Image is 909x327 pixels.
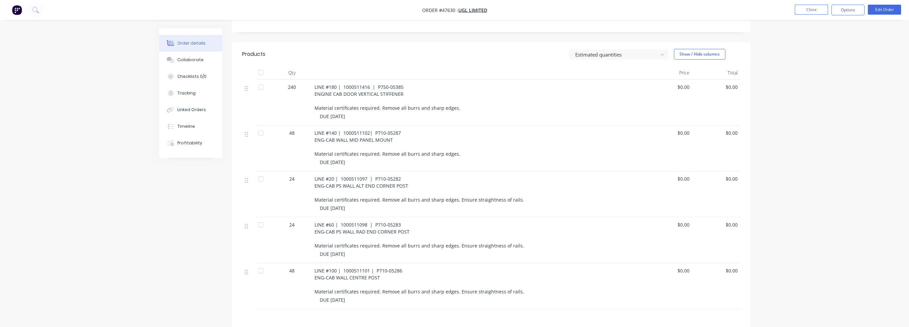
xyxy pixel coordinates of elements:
span: DUE [DATE] [320,159,345,165]
span: 24 [289,221,295,228]
span: LINE #20 | 1000511097 | P710-05282 ENG-CAB PS WALL ALT END CORNER POST Material certificates requ... [315,176,524,203]
button: Order details [159,35,222,52]
button: Collaborate [159,52,222,68]
div: Checklists 0/0 [177,74,207,80]
img: Factory [12,5,22,15]
span: DUE [DATE] [320,251,345,257]
span: 48 [289,129,295,136]
span: 240 [288,83,296,90]
span: Order #47630 - [422,7,458,13]
button: Options [831,5,864,15]
span: $0.00 [695,175,738,182]
span: $0.00 [647,221,689,228]
a: UGL LIMITED [458,7,487,13]
span: 24 [289,175,295,182]
span: LINE #100 | 1000511101 | P710-05286 ENG-CAB WALL CENTRE POST Material certificates required. Remo... [315,267,524,295]
span: $0.00 [647,267,689,274]
div: Linked Orders [177,107,206,113]
span: $0.00 [647,83,689,90]
span: $0.00 [647,175,689,182]
span: LINE #60 | 1000511098 | P710-05283 ENG-CAB PS WALL RAD END CORNER POST Material certificates requ... [315,222,524,249]
div: Total [692,66,740,80]
button: Edit Order [868,5,901,15]
div: Tracking [177,90,196,96]
span: $0.00 [695,267,738,274]
span: DUE [DATE] [320,205,345,211]
span: $0.00 [695,129,738,136]
button: Profitability [159,135,222,151]
span: DUE [DATE] [320,113,345,119]
button: Linked Orders [159,101,222,118]
div: Profitability [177,140,202,146]
div: Products [242,50,265,58]
button: Timeline [159,118,222,135]
div: Order details [177,40,206,46]
span: $0.00 [695,221,738,228]
span: LINE #180 | 1000511416 | P750-05385 ENGINE CAB DOOR VERTICAL STIFFENER Material certificates requ... [315,84,460,111]
div: Price [644,66,692,80]
button: Tracking [159,85,222,101]
button: Checklists 0/0 [159,68,222,85]
span: LINE #140 | 1000511102| P710-05287 ENG-CAB WALL MID PANEL MOUNT Material certificates required. R... [315,130,460,157]
span: $0.00 [695,83,738,90]
div: Collaborate [177,57,204,63]
button: Show / Hide columns [674,49,725,60]
button: Close [795,5,828,15]
span: 48 [289,267,295,274]
div: Qty [272,66,312,80]
div: Timeline [177,123,195,129]
span: $0.00 [647,129,689,136]
span: DUE [DATE] [320,297,345,303]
